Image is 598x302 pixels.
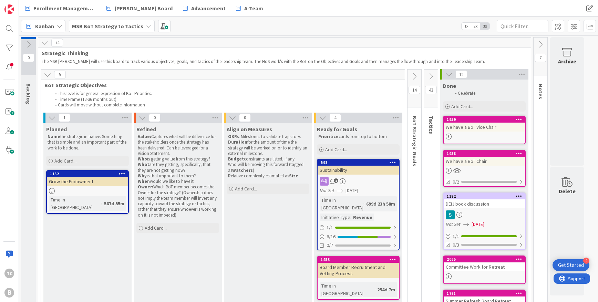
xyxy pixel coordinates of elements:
span: 0 [239,114,251,122]
div: 1959 [444,116,525,123]
div: 1/1 [444,232,525,241]
span: Support [14,1,31,9]
strong: Prioritize [318,134,339,139]
p: would we like to have it [138,179,218,184]
strong: OKR [228,134,237,139]
p: Which BoT member becomes the Owner for the strategy? (Ownership does not imply the team member wi... [138,184,218,218]
p: Relative complexity estimated as [228,173,308,179]
span: Add Card... [451,103,473,110]
div: 1182 [447,194,525,199]
p: is that important to them? [138,173,218,179]
div: 1182 [444,193,525,199]
span: 74 [51,39,63,47]
div: Open Get Started checklist, remaining modules: 4 [553,259,589,271]
span: Advancement [191,4,226,12]
span: : [101,200,102,207]
strong: Value: [138,134,151,139]
i: Not Set [320,187,334,194]
div: 1959 [447,117,525,122]
span: Notes [537,84,544,99]
a: A-Team [232,2,267,14]
span: 0/3 [453,241,459,249]
strong: What [138,162,149,167]
strong: Watchers [232,167,253,173]
span: 1 [59,114,70,122]
span: 5 [54,71,66,79]
li: Time Frame (12-36 months out) [51,97,399,102]
div: We have a BoT Vice Chair [444,123,525,132]
div: Time in [GEOGRAPHIC_DATA] [49,196,101,211]
span: [DATE] [472,221,484,228]
span: Enrollment Management [33,4,96,12]
span: 1 / 1 [327,224,333,231]
li: Cards will move without complete information [51,102,399,108]
strong: Owner: [138,184,153,190]
div: Get Started [558,262,584,269]
span: Align on Measures [227,126,272,133]
span: Ready for Goals [317,126,357,133]
span: 1 / 1 [453,233,459,240]
p: for the amount of time the strategy will be worked on or to identify an external milestone. [228,139,308,156]
span: Refined [136,126,156,133]
p: s: Milestones to validate trajectory. [228,134,308,139]
div: 1791 [447,291,525,296]
span: Add Card... [145,225,167,231]
span: 0 [149,114,161,122]
strong: Who [138,156,147,162]
div: 567d 55m [102,200,126,207]
div: 1453 [321,257,399,262]
div: Board Member Recruitment and Vetting Process [318,263,399,278]
span: Backlog [25,83,32,104]
span: [DATE] [346,187,358,194]
div: 4 [583,258,589,264]
p: Who will be moving this forward (tagged as ) [228,162,308,173]
div: 1453 [318,257,399,263]
span: Add Card... [54,158,76,164]
div: 1959We have a BoT Vice Chair [444,116,525,132]
span: : [374,286,375,293]
span: Add Card... [325,146,347,153]
div: TC [4,269,14,278]
div: 1958We have a BoT Chair [444,150,525,166]
div: 2065 [447,257,525,262]
div: B [4,288,14,298]
div: Time in [GEOGRAPHIC_DATA] [320,196,363,211]
span: 43 [425,86,437,94]
div: Time in [GEOGRAPHIC_DATA] [320,282,374,297]
b: MSB BoT Strategy to Tactics [72,23,143,30]
p: cards from top to bottom [318,134,398,139]
div: 598 [321,160,399,165]
div: 1152 [50,171,128,176]
span: 6 / 16 [327,233,336,240]
div: 2065 [444,256,525,262]
span: BoT Strategic Objectives [44,82,396,88]
div: 1/1 [318,223,399,232]
span: Add Card... [235,186,257,192]
span: 0/7 [327,242,333,249]
span: : [363,200,364,208]
strong: Budget [228,156,244,162]
strong: Why [138,173,147,179]
span: Tactics [428,116,435,134]
span: 2 [334,178,338,183]
div: 598 [318,159,399,166]
span: 4 [329,114,341,122]
div: We have a BoT Chair [444,157,525,166]
div: 6/16 [318,232,399,241]
div: Sustainability [318,166,399,175]
div: Initiative Type [320,214,350,221]
span: 0 [23,54,34,62]
p: constraints are listed, if any [228,156,308,162]
p: is getting value from this strategy? [138,156,218,162]
li: Celebrate [451,91,525,96]
a: Advancement [179,2,230,14]
input: Quick Filter... [497,20,548,32]
div: DEIJ book discussion [444,199,525,208]
img: Visit kanbanzone.com [4,4,14,14]
img: SH [446,210,455,219]
i: Not Set [446,221,461,227]
div: 1152Grow the Endowment [47,171,128,186]
strong: Size [289,173,298,179]
div: 598Sustainability [318,159,399,175]
div: 1958 [444,150,525,157]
